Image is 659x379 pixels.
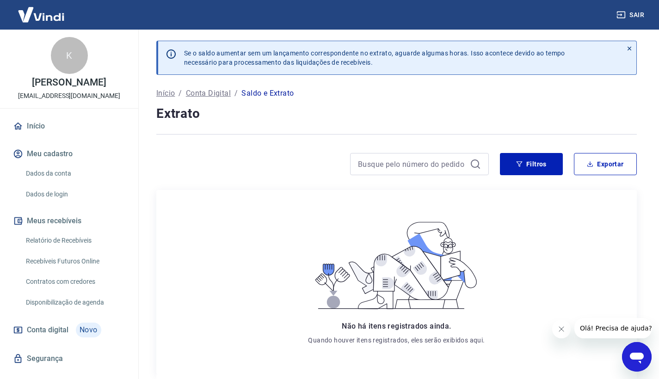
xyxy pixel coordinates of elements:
[27,324,68,336] span: Conta digital
[11,211,127,231] button: Meus recebíveis
[234,88,238,99] p: /
[32,78,106,87] p: [PERSON_NAME]
[615,6,648,24] button: Sair
[76,323,101,337] span: Novo
[552,320,571,338] iframe: Fechar mensagem
[574,318,652,338] iframe: Mensagem da empresa
[179,88,182,99] p: /
[500,153,563,175] button: Filtros
[51,37,88,74] div: K
[241,88,294,99] p: Saldo e Extrato
[11,116,127,136] a: Início
[11,348,127,369] a: Segurança
[11,0,71,29] img: Vindi
[184,49,565,67] p: Se o saldo aumentar sem um lançamento correspondente no extrato, aguarde algumas horas. Isso acon...
[22,293,127,312] a: Disponibilização de agenda
[6,6,78,14] span: Olá! Precisa de ajuda?
[11,319,127,341] a: Conta digitalNovo
[156,104,637,123] h4: Extrato
[22,252,127,271] a: Recebíveis Futuros Online
[574,153,637,175] button: Exportar
[22,231,127,250] a: Relatório de Recebíveis
[22,164,127,183] a: Dados da conta
[358,157,466,171] input: Busque pelo número do pedido
[156,88,175,99] a: Início
[342,322,451,330] span: Não há itens registrados ainda.
[622,342,652,372] iframe: Botão para abrir a janela de mensagens
[308,336,485,345] p: Quando houver itens registrados, eles serão exibidos aqui.
[22,272,127,291] a: Contratos com credores
[18,91,120,101] p: [EMAIL_ADDRESS][DOMAIN_NAME]
[11,144,127,164] button: Meu cadastro
[22,185,127,204] a: Dados de login
[186,88,231,99] a: Conta Digital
